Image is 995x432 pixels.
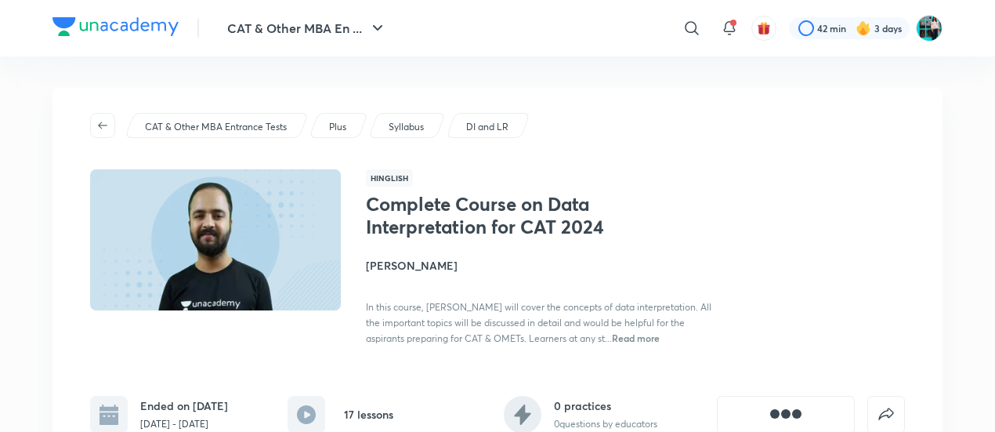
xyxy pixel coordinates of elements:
img: Company Logo [52,17,179,36]
p: Syllabus [389,120,424,134]
button: avatar [751,16,776,41]
p: CAT & Other MBA Entrance Tests [145,120,287,134]
span: Hinglish [366,169,413,187]
img: avatar [757,21,771,35]
h6: 0 practices [554,398,657,414]
h1: Complete Course on Data Interpretation for CAT 2024 [366,193,622,238]
p: DI and LR [466,120,508,134]
span: In this course, [PERSON_NAME] will cover the concepts of data interpretation. All the important t... [366,301,711,344]
p: [DATE] - [DATE] [140,417,228,431]
h6: 17 lessons [344,406,393,423]
button: CAT & Other MBA En ... [218,13,396,44]
p: Plus [329,120,346,134]
a: Syllabus [386,120,427,134]
img: streak [856,20,871,36]
img: Thumbnail [88,168,343,312]
a: Company Logo [52,17,179,40]
span: Read more [612,332,660,344]
h6: Ended on [DATE] [140,398,228,414]
p: 0 questions by educators [554,417,657,431]
a: CAT & Other MBA Entrance Tests [143,120,290,134]
img: VIDISHA PANDEY [916,15,943,42]
a: Plus [327,120,349,134]
h4: [PERSON_NAME] [366,257,717,274]
a: DI and LR [464,120,512,134]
